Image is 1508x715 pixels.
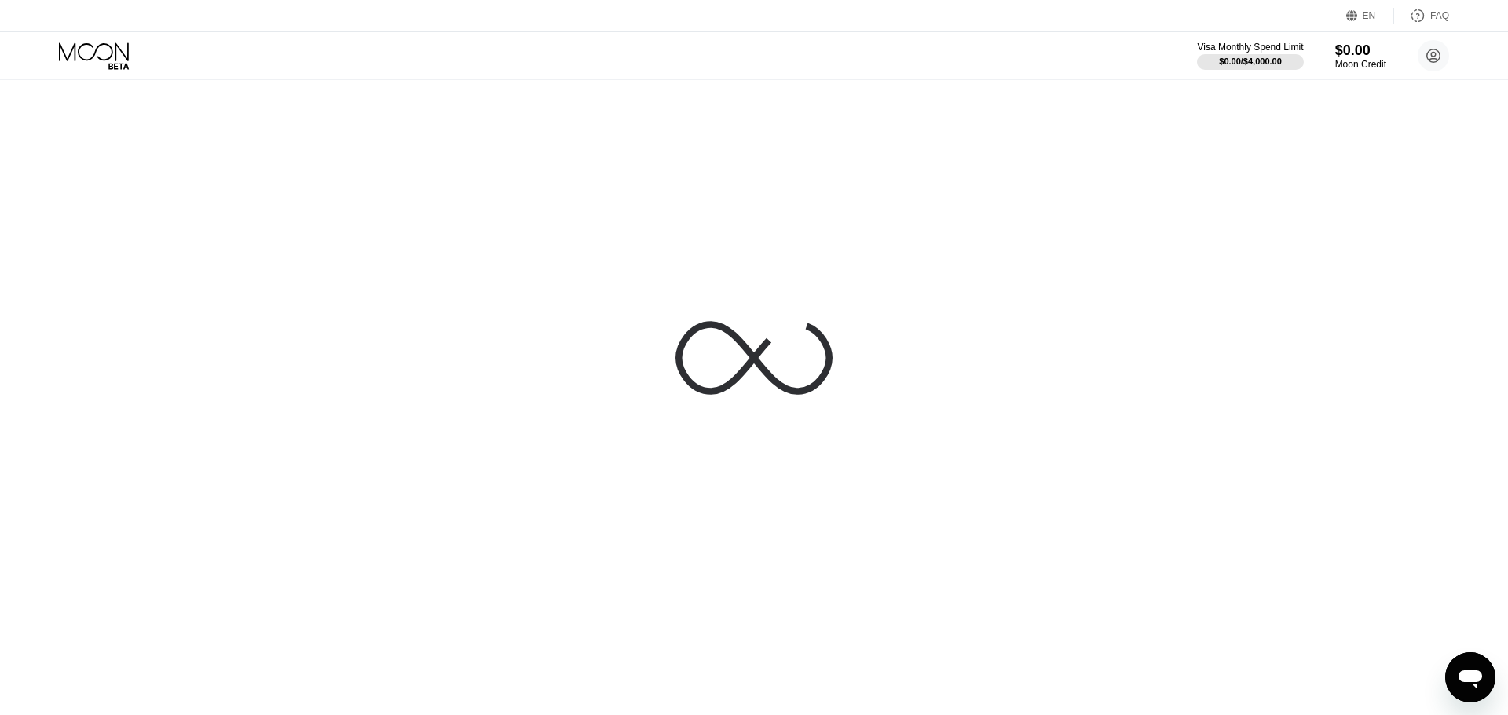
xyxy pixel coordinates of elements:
[1445,652,1495,702] iframe: Кнопка запуска окна обмена сообщениями
[1197,42,1303,53] div: Visa Monthly Spend Limit
[1335,42,1386,59] div: $0.00
[1335,59,1386,70] div: Moon Credit
[1363,10,1376,21] div: EN
[1219,57,1282,66] div: $0.00 / $4,000.00
[1394,8,1449,24] div: FAQ
[1335,42,1386,70] div: $0.00Moon Credit
[1197,42,1303,70] div: Visa Monthly Spend Limit$0.00/$4,000.00
[1430,10,1449,21] div: FAQ
[1346,8,1394,24] div: EN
